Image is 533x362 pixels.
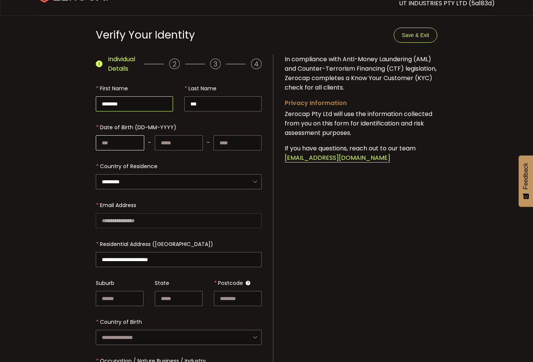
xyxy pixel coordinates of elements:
span: Feedback [522,163,529,189]
iframe: Chat Widget [443,280,533,362]
span: Individual Details [108,54,139,73]
span: In compliance with Anti-Money Laundering (AML) and Counter-Terrorism Financing (CTF) legislation,... [285,55,436,92]
button: Feedback - Show survey [519,155,533,207]
span: [EMAIL_ADDRESS][DOMAIN_NAME] [285,153,390,162]
span: Zerocap Pty Ltd will use the information collected from you on this form for identification and r... [285,110,432,137]
button: Save & Exit [394,28,437,43]
span: Save & Exit [402,32,429,38]
span: Verify Your Identity [96,28,195,42]
span: - [148,135,151,150]
span: If you have questions, reach out to our team [285,144,416,153]
span: - [207,135,210,150]
span: Privacy Information [285,99,347,107]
